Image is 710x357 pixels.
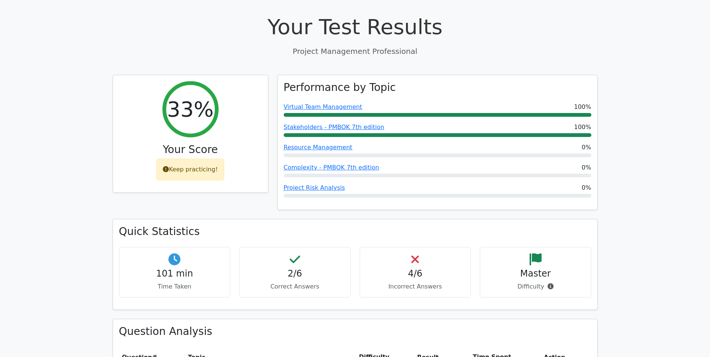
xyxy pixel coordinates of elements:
span: 0% [582,163,591,172]
h3: Performance by Topic [284,81,396,94]
div: Keep practicing! [156,159,224,180]
h4: 2/6 [246,268,344,279]
h2: 33% [167,97,213,122]
h3: Quick Statistics [119,225,591,238]
p: Correct Answers [246,282,344,291]
h3: Question Analysis [119,325,591,338]
a: Stakeholders - PMBOK 7th edition [284,123,384,131]
h4: 4/6 [366,268,465,279]
a: Complexity - PMBOK 7th edition [284,164,379,171]
h4: Master [486,268,585,279]
span: 100% [574,103,591,112]
a: Virtual Team Management [284,103,362,110]
p: Time Taken [125,282,224,291]
h4: 101 min [125,268,224,279]
a: Resource Management [284,144,353,151]
h1: Your Test Results [113,14,598,39]
p: Project Management Professional [113,46,598,57]
p: Incorrect Answers [366,282,465,291]
span: 100% [574,123,591,132]
span: 0% [582,143,591,152]
span: 0% [582,183,591,192]
p: Difficulty [486,282,585,291]
a: Project Risk Analysis [284,184,345,191]
h3: Your Score [119,143,262,156]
